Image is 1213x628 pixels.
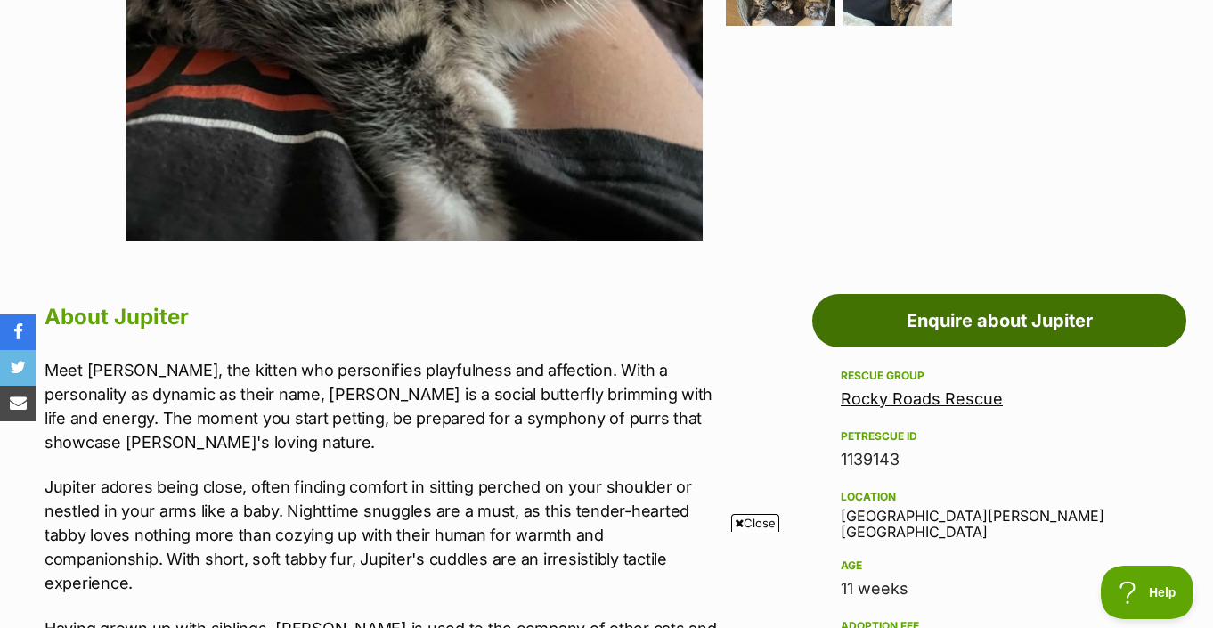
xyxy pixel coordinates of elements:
div: Location [841,490,1158,504]
p: Jupiter adores being close, often finding comfort in sitting perched on your shoulder or nestled ... [45,475,722,595]
a: Rocky Roads Rescue [841,389,1003,408]
iframe: Advertisement [175,539,1038,619]
iframe: Help Scout Beacon - Open [1101,566,1195,619]
div: 1139143 [841,447,1158,472]
a: Enquire about Jupiter [812,294,1186,347]
div: PetRescue ID [841,429,1158,444]
h2: About Jupiter [45,298,722,337]
span: Close [731,514,779,532]
div: [GEOGRAPHIC_DATA][PERSON_NAME][GEOGRAPHIC_DATA] [841,486,1158,541]
p: Meet [PERSON_NAME], the kitten who personifies playfulness and affection. With a personality as d... [45,358,722,454]
div: Rescue group [841,369,1158,383]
